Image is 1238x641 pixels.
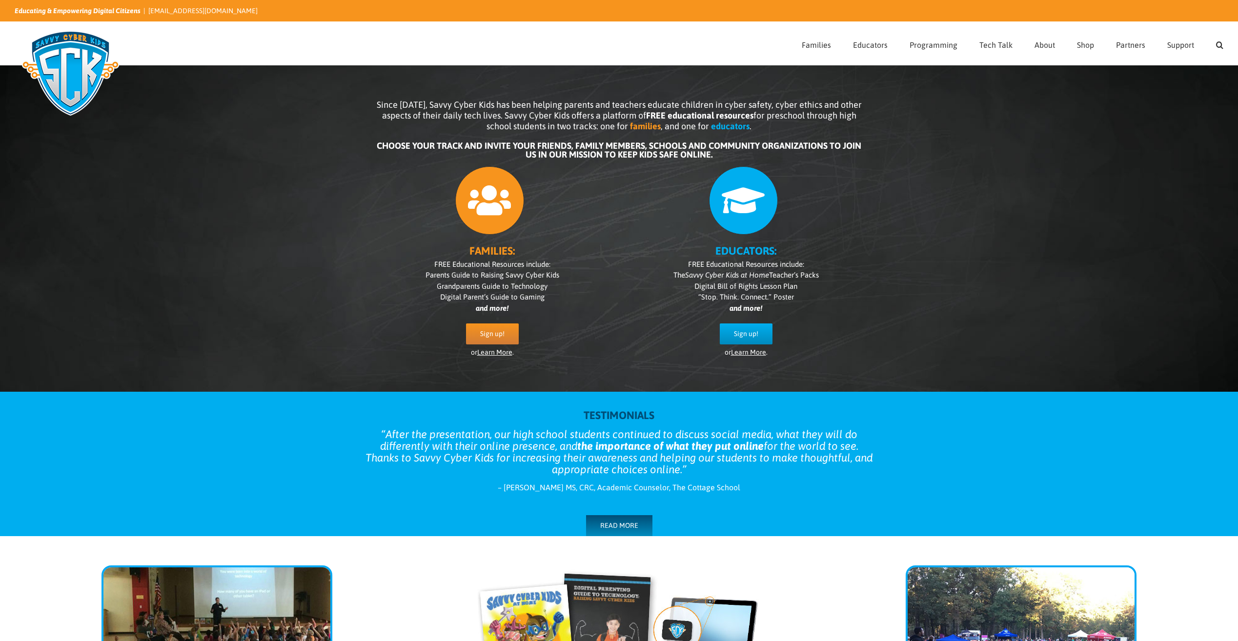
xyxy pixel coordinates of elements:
[471,348,514,356] span: or .
[730,304,762,312] i: and more!
[1216,22,1223,65] a: Search
[437,282,548,290] span: Grandparents Guide to Technology
[15,7,141,15] i: Educating & Empowering Digital Citizens
[597,483,669,492] span: Academic Counselor
[377,100,862,131] span: Since [DATE], Savvy Cyber Kids has been helping parents and teachers educate children in cyber sa...
[711,121,750,131] b: educators
[910,22,957,65] a: Programming
[750,121,751,131] span: .
[426,271,559,279] span: Parents Guide to Raising Savvy Cyber Kids
[672,483,740,492] span: The Cottage School
[731,348,766,356] a: Learn More
[469,244,515,257] b: FAMILIES:
[377,140,861,160] b: CHOOSE YOUR TRACK AND INVITE YOUR FRIENDS, FAMILY MEMBERS, SCHOOLS AND COMMUNITY ORGANIZATIONS TO...
[979,22,1013,65] a: Tech Talk
[715,244,776,257] b: EDUCATORS:
[661,121,709,131] span: , and one for
[698,293,794,301] span: “Stop. Think. Connect.” Poster
[979,41,1013,49] span: Tech Talk
[688,260,804,268] span: FREE Educational Resources include:
[853,41,888,49] span: Educators
[584,409,654,421] strong: TESTIMONIALS
[802,22,1223,65] nav: Main Menu
[802,22,831,65] a: Families
[365,428,873,475] blockquote: After the presentation, our high school students continued to discuss social media, what they wil...
[720,323,772,344] a: Sign up!
[734,330,758,338] span: Sign up!
[802,41,831,49] span: Families
[577,440,764,452] strong: the importance of what they put online
[685,271,769,279] i: Savvy Cyber Kids at Home
[600,521,638,530] span: READ MORE
[1167,41,1194,49] span: Support
[477,348,512,356] a: Learn More
[15,24,126,122] img: Savvy Cyber Kids Logo
[910,41,957,49] span: Programming
[148,7,258,15] a: [EMAIL_ADDRESS][DOMAIN_NAME]
[673,271,819,279] span: The Teacher’s Packs
[1035,22,1055,65] a: About
[1077,22,1094,65] a: Shop
[440,293,545,301] span: Digital Parent’s Guide to Gaming
[1116,22,1145,65] a: Partners
[853,22,888,65] a: Educators
[504,483,594,492] span: [PERSON_NAME] MS, CRC
[480,330,505,338] span: Sign up!
[1167,22,1194,65] a: Support
[694,282,797,290] span: Digital Bill of Rights Lesson Plan
[1116,41,1145,49] span: Partners
[434,260,550,268] span: FREE Educational Resources include:
[725,348,768,356] span: or .
[1077,41,1094,49] span: Shop
[466,323,519,344] a: Sign up!
[646,110,753,120] b: FREE educational resources
[630,121,661,131] b: families
[586,515,652,536] a: READ MORE
[1035,41,1055,49] span: About
[476,304,508,312] i: and more!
